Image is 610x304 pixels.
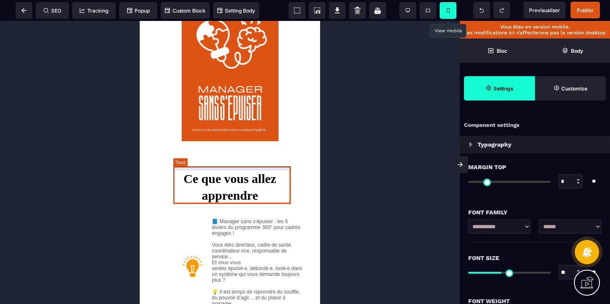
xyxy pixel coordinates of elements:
[477,139,511,149] p: Typography
[464,76,535,100] span: Settings
[468,162,506,172] span: Margin Top
[468,207,602,217] div: Font Family
[524,2,566,18] span: Preview
[217,8,255,14] span: Setting Body
[44,8,61,14] span: SEO
[497,48,507,54] strong: Bloc
[460,117,610,134] div: Component settings
[529,7,560,13] span: Previsualiser
[289,2,305,19] span: View components
[72,193,162,297] text: 📘 Manager sans s’épuiser : les 6 leviers du programme 360° pour cadres engagés ! Vous êtes direct...
[535,76,606,100] span: Open Style Manager
[535,39,610,63] span: Open Layer Manager
[577,7,594,13] span: Publier
[42,234,64,256] img: 602914b564b7ad074dbf54f075e8a452_idea_icon.png
[561,85,587,92] strong: Customize
[571,48,583,54] strong: Body
[460,39,535,63] span: Open Blocks
[165,8,206,14] span: Custom Block
[309,2,326,19] span: Screenshot
[80,8,108,14] span: Tracking
[127,8,150,14] span: Popup
[464,24,606,30] p: Vous êtes en version mobile.
[468,253,499,263] span: Font Size
[464,30,606,36] p: Les modifications ici n’affecterons pas la version desktop
[493,85,514,92] strong: Settings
